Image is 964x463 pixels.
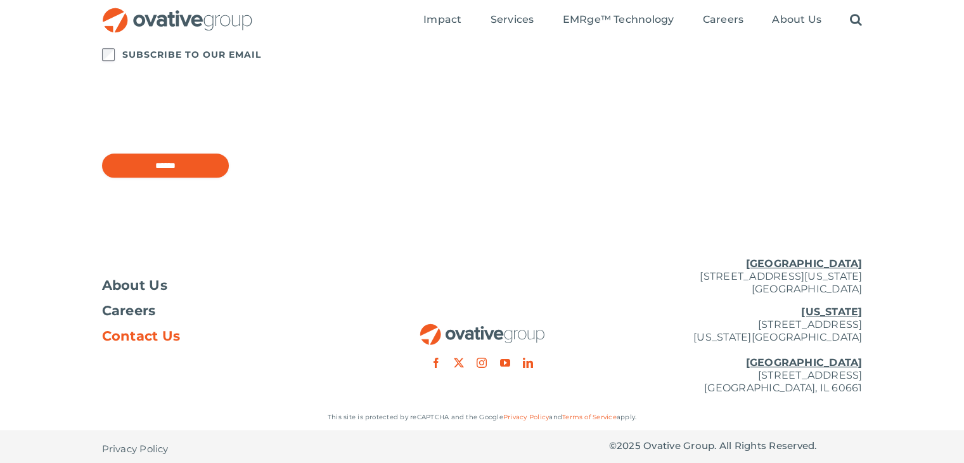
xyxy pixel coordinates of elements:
p: © Ovative Group. All Rights Reserved. [609,440,863,452]
span: Impact [423,13,461,26]
a: Careers [703,13,744,27]
a: twitter [454,358,464,368]
p: [STREET_ADDRESS] [US_STATE][GEOGRAPHIC_DATA] [STREET_ADDRESS] [GEOGRAPHIC_DATA], IL 60661 [609,306,863,395]
a: About Us [102,279,356,292]
span: Contact Us [102,330,181,342]
a: About Us [772,13,821,27]
a: youtube [500,358,510,368]
p: [STREET_ADDRESS][US_STATE] [GEOGRAPHIC_DATA] [609,258,863,296]
u: [GEOGRAPHIC_DATA] [745,258,862,270]
a: Contact Us [102,330,356,342]
a: Privacy Policy [503,413,549,421]
a: Search [850,13,862,27]
a: instagram [477,358,487,368]
iframe: reCAPTCHA [102,89,295,138]
span: Services [491,13,534,26]
a: facebook [431,358,441,368]
span: Privacy Policy [102,443,169,455]
span: Careers [703,13,744,26]
nav: Footer Menu [102,279,356,342]
label: SUBSCRIBE TO OUR EMAIL [122,46,261,63]
a: OG_Full_horizontal_RGB [419,322,546,334]
span: About Us [102,279,168,292]
a: Impact [423,13,461,27]
span: About Us [772,13,821,26]
span: EMRge™ Technology [562,13,674,26]
p: This site is protected by reCAPTCHA and the Google and apply. [102,411,863,424]
u: [US_STATE] [801,306,862,318]
a: Terms of Service [562,413,617,421]
span: 2025 [617,440,641,452]
a: Careers [102,304,356,317]
a: OG_Full_horizontal_RGB [101,6,254,18]
span: Careers [102,304,156,317]
u: [GEOGRAPHIC_DATA] [745,356,862,368]
a: linkedin [523,358,533,368]
a: Services [491,13,534,27]
a: EMRge™ Technology [562,13,674,27]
